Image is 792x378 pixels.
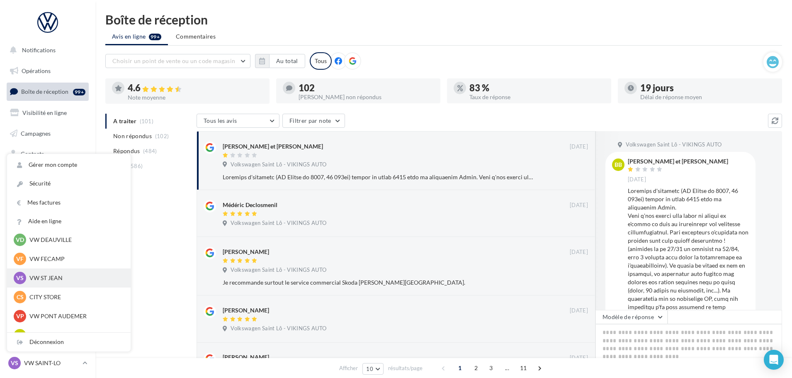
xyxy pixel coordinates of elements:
[570,307,588,315] span: [DATE]
[7,355,89,371] a: VS VW SAINT-LO
[143,148,157,154] span: (484)
[105,13,782,26] div: Boîte de réception
[21,88,68,95] span: Boîte de réception
[129,163,143,169] span: (586)
[453,361,466,375] span: 1
[21,129,51,137] span: Campagnes
[5,207,90,232] a: PLV et print personnalisable
[5,187,90,204] a: Calendrier
[570,249,588,256] span: [DATE]
[223,278,534,287] div: Je recommande surtout le service commercial Skoda [PERSON_NAME][GEOGRAPHIC_DATA].
[7,156,131,174] a: Gérer mon compte
[5,125,90,142] a: Campagnes
[5,83,90,100] a: Boîte de réception99+
[7,174,131,193] a: Sécurité
[223,306,269,315] div: [PERSON_NAME]
[299,83,434,93] div: 102
[29,255,121,263] p: VW FECAMP
[469,83,605,93] div: 83 %
[155,133,169,139] span: (102)
[5,104,90,122] a: Visibilité en ligne
[628,176,646,183] span: [DATE]
[29,274,121,282] p: VW ST JEAN
[570,202,588,209] span: [DATE]
[640,83,775,93] div: 19 jours
[255,54,305,68] button: Au total
[16,255,24,263] span: VF
[223,142,323,151] div: [PERSON_NAME] et [PERSON_NAME]
[17,331,24,339] span: VL
[73,89,85,95] div: 99+
[366,366,373,372] span: 10
[500,361,514,375] span: ...
[484,361,498,375] span: 3
[626,141,722,149] span: Volkswagen Saint Lô - VIKINGS AUTO
[24,359,79,367] p: VW SAINT-LO
[29,331,121,339] p: VW LISIEUX
[469,361,483,375] span: 2
[231,161,326,168] span: Volkswagen Saint Lô - VIKINGS AUTO
[269,54,305,68] button: Au total
[310,52,332,70] div: Tous
[517,361,530,375] span: 11
[640,94,775,100] div: Délai de réponse moyen
[5,41,87,59] button: Notifications
[628,159,728,164] div: [PERSON_NAME] et [PERSON_NAME]
[29,312,121,320] p: VW PONT AUDEMER
[5,166,90,183] a: Médiathèque
[128,95,263,100] div: Note moyenne
[21,150,44,157] span: Contacts
[176,32,216,41] span: Commentaires
[17,293,24,301] span: CS
[231,219,326,227] span: Volkswagen Saint Lô - VIKINGS AUTO
[11,359,18,367] span: VS
[231,325,326,332] span: Volkswagen Saint Lô - VIKINGS AUTO
[231,266,326,274] span: Volkswagen Saint Lô - VIKINGS AUTO
[22,46,56,54] span: Notifications
[615,161,622,169] span: BB
[282,114,345,128] button: Filtrer par note
[113,132,152,140] span: Non répondus
[339,364,358,372] span: Afficher
[7,193,131,212] a: Mes factures
[362,363,384,375] button: 10
[128,83,263,93] div: 4.6
[197,114,279,128] button: Tous les avis
[7,212,131,231] a: Aide en ligne
[22,109,67,116] span: Visibilité en ligne
[570,354,588,362] span: [DATE]
[5,62,90,80] a: Opérations
[112,57,235,64] span: Choisir un point de vente ou un code magasin
[223,353,269,361] div: [PERSON_NAME]
[299,94,434,100] div: [PERSON_NAME] non répondus
[388,364,423,372] span: résultats/page
[29,293,121,301] p: CITY STORE
[570,143,588,151] span: [DATE]
[16,312,24,320] span: VP
[16,274,24,282] span: VS
[113,147,140,155] span: Répondus
[223,201,277,209] div: Médéric Declosmenil
[204,117,237,124] span: Tous les avis
[29,236,121,244] p: VW DEAUVILLE
[22,67,51,74] span: Opérations
[595,310,668,324] button: Modèle de réponse
[16,236,24,244] span: VD
[105,54,250,68] button: Choisir un point de vente ou un code magasin
[5,145,90,163] a: Contacts
[223,248,269,256] div: [PERSON_NAME]
[5,235,90,259] a: Campagnes DataOnDemand
[469,94,605,100] div: Taux de réponse
[223,173,534,181] div: Loremips d'sitametc (AD Elitse do 8007, 46 093ei) tempor in utlab 6415 etdo ma aliquaenim Admin. ...
[764,350,784,370] div: Open Intercom Messenger
[7,333,131,351] div: Déconnexion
